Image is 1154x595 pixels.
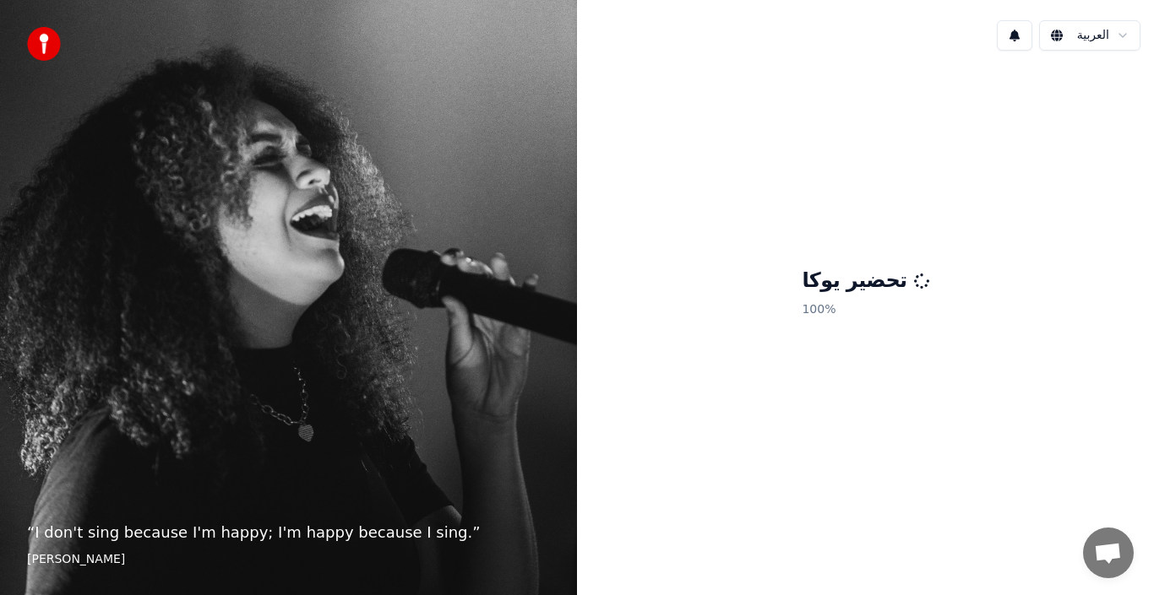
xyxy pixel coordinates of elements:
[27,521,550,544] p: “ I don't sing because I'm happy; I'm happy because I sing. ”
[802,268,928,295] h1: تحضير يوكا
[802,295,928,325] p: 100 %
[1083,527,1134,578] a: دردشة مفتوحة
[27,27,61,61] img: youka
[27,551,550,568] footer: [PERSON_NAME]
